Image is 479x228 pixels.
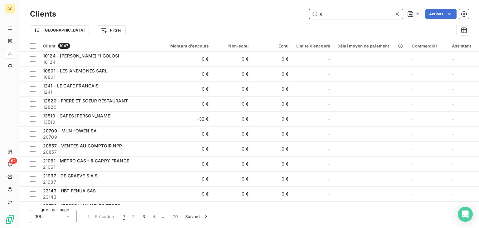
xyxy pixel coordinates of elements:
span: 23143 - HBT FENUA SAS [43,188,96,193]
td: 0 € [253,201,293,216]
span: 23143 [43,194,155,200]
div: Assistant [452,43,479,48]
span: - [328,131,330,137]
span: 20857 [43,149,155,155]
span: - [328,161,330,167]
button: 2 [128,210,138,223]
td: 0 € [253,67,293,82]
td: 0 € [159,52,213,67]
td: 0 € [159,171,213,186]
td: 0 € [213,201,253,216]
span: 13510 [43,119,155,125]
div: Open Intercom Messenger [458,207,473,222]
span: - [412,56,414,62]
span: - [412,116,414,121]
span: - [328,176,330,182]
h3: Clients [30,8,56,20]
span: 23770 - [PERSON_NAME] ROSTORE [43,203,120,208]
div: Non-échu [216,43,249,48]
td: 0 € [213,67,253,82]
span: - [328,116,330,122]
button: 3 [139,210,149,223]
span: - [452,56,454,62]
td: 0 € [213,186,253,201]
span: Client [43,43,56,48]
td: 0 € [213,52,253,67]
span: - [412,191,414,196]
span: - [328,191,330,197]
td: 0 € [253,126,293,141]
span: - [412,131,414,136]
td: 0 € [213,141,253,156]
span: … [159,211,169,221]
div: Montant d'encours [163,43,209,48]
span: 10124 - [PERSON_NAME] "I GOLOSI" [43,53,122,58]
span: 12820 [43,104,155,110]
span: 10801 [43,74,155,80]
span: - [412,176,414,181]
span: - [328,101,330,107]
span: 10801 - LES ANEMONES SARL [43,68,108,73]
span: - [452,161,454,166]
td: 0 € [253,141,293,156]
div: GC [5,4,15,14]
td: 0 € [159,201,213,216]
div: Délai moyen de paiement [337,43,404,48]
span: 62 [9,158,17,164]
td: 0 € [159,82,213,97]
button: Précédent [82,210,119,223]
span: 20709 [43,134,155,140]
span: 21061 [43,164,155,170]
span: 1241 [43,89,155,95]
span: - [412,161,414,166]
td: 0 € [159,67,213,82]
button: 4 [149,210,159,223]
td: 0 € [159,141,213,156]
button: [GEOGRAPHIC_DATA] [30,25,89,35]
span: - [328,56,330,62]
span: 1947 [58,43,70,49]
span: 21937 [43,179,155,185]
span: 20709 - MUNHOWEN SA [43,128,97,133]
td: 0 € [159,97,213,112]
div: Commercial [412,43,444,48]
div: Limite d’encours [296,43,330,48]
span: - [452,131,454,136]
span: - [452,116,454,121]
span: 1241 - LE CAFE FRANCAIS [43,83,99,88]
img: Logo LeanPay [5,214,15,224]
span: 12820 - FRERE ET SOEUR RESTAURANT [43,98,128,103]
td: 0 € [159,126,213,141]
td: 0 € [213,156,253,171]
span: - [412,71,414,77]
span: - [452,71,454,77]
span: 21061 - METRO CASH & CARRY FRANCE [43,158,129,163]
span: 21937 - DE GRAEVE S.A.S [43,173,98,178]
td: 0 € [253,112,293,126]
td: -32 € [159,112,213,126]
button: Filtrer [97,25,125,35]
button: Actions [425,9,457,19]
span: - [452,101,454,107]
span: - [452,86,454,92]
span: 100 [35,213,43,220]
td: 0 € [213,171,253,186]
button: 1 [119,210,128,223]
td: 0 € [213,126,253,141]
td: 0 € [253,171,293,186]
span: - [328,71,330,77]
span: - [412,146,414,151]
td: 0 € [213,112,253,126]
span: - [412,86,414,92]
span: - [412,101,414,107]
td: 0 € [213,82,253,97]
td: 0 € [253,97,293,112]
span: - [452,191,454,196]
td: 0 € [253,52,293,67]
span: 10124 [43,59,155,65]
span: 13510 - CAFES [PERSON_NAME] [43,113,112,118]
button: 20 [169,210,181,223]
span: - [452,146,454,151]
span: - [328,146,330,152]
td: 0 € [159,186,213,201]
